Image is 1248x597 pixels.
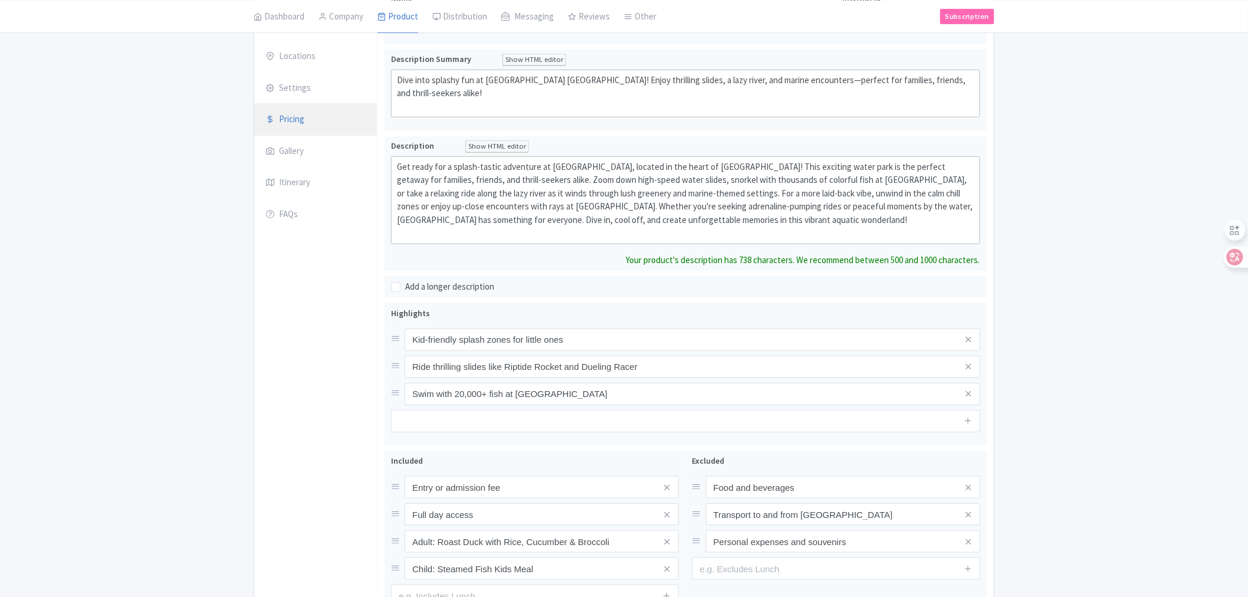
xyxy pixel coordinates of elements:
a: Locations [254,40,377,73]
span: Description [391,140,436,152]
a: Gallery [254,135,377,168]
div: Your product's description has 738 characters. We recommend between 500 and 1000 characters. [626,254,980,267]
div: Dive into splashy fun at [GEOGRAPHIC_DATA] [GEOGRAPHIC_DATA]! Enjoy thrilling slides, a lazy rive... [397,74,974,114]
div: Show HTML editor [465,140,529,153]
span: Included [391,455,423,466]
a: Itinerary [254,166,377,199]
a: FAQs [254,198,377,231]
div: Get ready for a splash-tastic adventure at [GEOGRAPHIC_DATA], located in the heart of [GEOGRAPHIC... [397,160,974,240]
span: Add a longer description [405,281,494,293]
a: Pricing [254,103,377,136]
input: e.g. Excludes Lunch [692,557,980,580]
a: Settings [254,72,377,105]
a: Subscription [940,8,994,24]
span: Description Summary [391,54,473,65]
span: Highlights [391,308,430,319]
span: Excluded [692,455,725,466]
div: Show HTML editor [503,54,566,66]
